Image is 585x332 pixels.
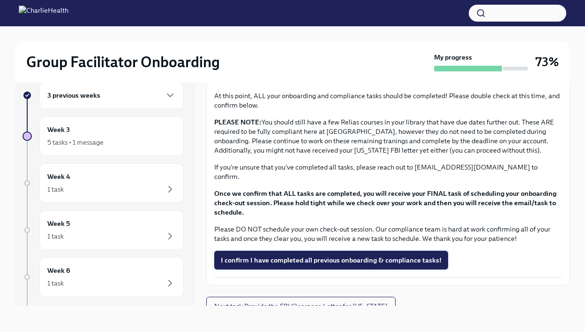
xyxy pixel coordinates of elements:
img: CharlieHealth [19,6,68,21]
button: Next task:Provide the FBI Clearance Letter for [US_STATE] [206,297,396,316]
div: 5 tasks • 1 message [47,138,104,147]
a: Week 35 tasks • 1 message [22,116,184,156]
div: 1 task [47,185,64,194]
strong: PLEASE NOTE: [214,118,262,126]
span: Experience ends [39,305,111,313]
div: 1 task [47,278,64,288]
p: Please DO NOT schedule your own check-out session. Our compliance team is hard at work confirming... [214,224,562,243]
p: If you're unsure that you've completed all tasks, please reach out to [EMAIL_ADDRESS][DOMAIN_NAME... [214,162,562,181]
p: You should still have a few Relias courses in your library that have due dates further out. These... [214,117,562,155]
h2: Group Facilitator Onboarding [26,53,220,71]
h6: Week 3 [47,124,70,135]
h6: Week 6 [47,265,70,276]
a: Week 51 task [22,210,184,250]
strong: My progress [434,53,472,62]
h6: Week 4 [47,171,70,182]
span: I confirm I have completed all previous onboarding & compliance tasks! [221,255,442,265]
a: Week 41 task [22,163,184,203]
span: Next task : Provide the FBI Clearance Letter for [US_STATE] [214,301,388,311]
h6: Week 5 [47,218,70,229]
strong: [DATE] [89,305,111,313]
p: At this point, ALL your onboarding and compliance tasks should be completed! Please double check ... [214,91,562,110]
h6: 3 previous weeks [47,90,100,100]
div: 3 previous weeks [39,82,184,109]
button: I confirm I have completed all previous onboarding & compliance tasks! [214,251,448,270]
div: 1 task [47,232,64,241]
a: Week 61 task [22,257,184,297]
strong: Once we confirm that ALL tasks are completed, you will receive your FINAL task of scheduling your... [214,189,556,216]
h3: 73% [535,54,559,70]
